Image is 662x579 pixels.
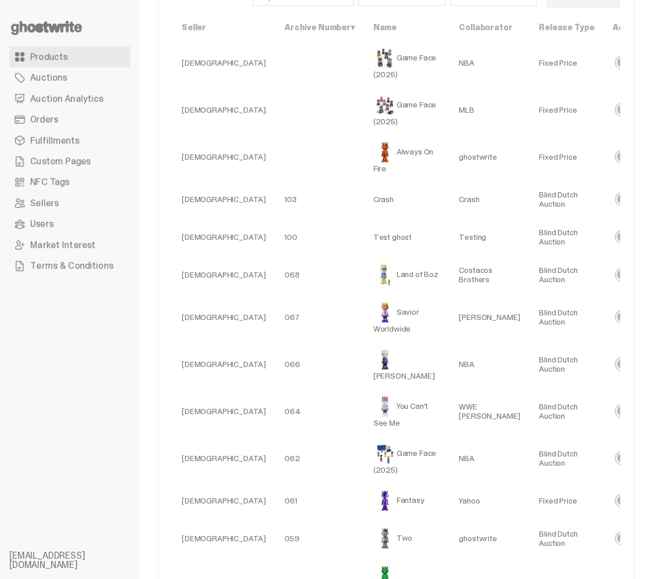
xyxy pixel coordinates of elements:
[449,218,530,256] td: Testing
[275,482,364,520] td: 061
[373,46,397,70] img: Game Face (2025)
[530,341,603,388] td: Blind Dutch Auction
[9,551,149,570] li: [EMAIL_ADDRESS][DOMAIN_NAME]
[364,294,450,341] td: Savior Worldwide
[9,214,130,235] a: Users
[364,435,450,482] td: Game Face (2025)
[9,172,130,193] a: NFC Tags
[275,520,364,558] td: 059
[449,520,530,558] td: ghostwrite
[449,16,530,39] th: Collaborator
[449,39,530,87] td: NBA
[275,256,364,294] td: 068
[275,435,364,482] td: 062
[449,341,530,388] td: NBA
[275,218,364,256] td: 100
[30,240,96,250] span: Market Interest
[373,301,397,324] img: Savior Worldwide
[172,341,275,388] td: [DEMOGRAPHIC_DATA]
[530,256,603,294] td: Blind Dutch Auction
[9,151,130,172] a: Custom Pages
[30,115,58,124] span: Orders
[364,39,450,87] td: Game Face (2025)
[172,482,275,520] td: [DEMOGRAPHIC_DATA]
[449,294,530,341] td: [PERSON_NAME]
[373,395,397,418] img: You Can't See Me
[172,256,275,294] td: [DEMOGRAPHIC_DATA]
[449,388,530,435] td: WWE [PERSON_NAME]
[172,87,275,134] td: [DEMOGRAPHIC_DATA]
[275,341,364,388] td: 066
[449,435,530,482] td: NBA
[275,294,364,341] td: 067
[449,134,530,181] td: ghostwrite
[364,134,450,181] td: Always On Fire
[9,88,130,109] a: Auction Analytics
[373,263,397,286] img: Land of Boz
[530,218,603,256] td: Blind Dutch Auction
[30,94,103,103] span: Auction Analytics
[449,181,530,218] td: Crash
[530,87,603,134] td: Fixed Price
[9,256,130,276] a: Terms & Conditions
[30,178,70,187] span: NFC Tags
[530,294,603,341] td: Blind Dutch Auction
[30,157,91,166] span: Custom Pages
[373,489,397,512] img: Fantasy
[30,220,53,229] span: Users
[373,348,397,371] img: Eminem
[530,520,603,558] td: Blind Dutch Auction
[351,22,355,33] span: ▾
[530,388,603,435] td: Blind Dutch Auction
[530,39,603,87] td: Fixed Price
[172,16,275,39] th: Seller
[30,73,67,82] span: Auctions
[9,46,130,67] a: Products
[530,482,603,520] td: Fixed Price
[172,520,275,558] td: [DEMOGRAPHIC_DATA]
[373,93,397,117] img: Game Face (2025)
[172,39,275,87] td: [DEMOGRAPHIC_DATA]
[364,181,450,218] td: Crash
[613,22,639,33] a: Active
[172,218,275,256] td: [DEMOGRAPHIC_DATA]
[449,256,530,294] td: Costacos Brothers
[9,235,130,256] a: Market Interest
[285,22,355,33] a: Archive Number▾
[364,341,450,388] td: [PERSON_NAME]
[530,435,603,482] td: Blind Dutch Auction
[449,87,530,134] td: MLB
[30,261,113,271] span: Terms & Conditions
[364,218,450,256] td: Test ghost
[364,256,450,294] td: Land of Boz
[172,294,275,341] td: [DEMOGRAPHIC_DATA]
[9,109,130,130] a: Orders
[172,388,275,435] td: [DEMOGRAPHIC_DATA]
[9,67,130,88] a: Auctions
[9,130,130,151] a: Fulfillments
[530,134,603,181] td: Fixed Price
[364,388,450,435] td: You Can't See Me
[172,435,275,482] td: [DEMOGRAPHIC_DATA]
[275,181,364,218] td: 103
[172,134,275,181] td: [DEMOGRAPHIC_DATA]
[9,193,130,214] a: Sellers
[364,482,450,520] td: Fantasy
[530,181,603,218] td: Blind Dutch Auction
[172,181,275,218] td: [DEMOGRAPHIC_DATA]
[30,52,68,62] span: Products
[373,141,397,164] img: Always On Fire
[364,87,450,134] td: Game Face (2025)
[530,16,603,39] th: Release Type
[364,16,450,39] th: Name
[30,199,59,208] span: Sellers
[364,520,450,558] td: Two
[449,482,530,520] td: Yahoo
[373,442,397,465] img: Game Face (2025)
[275,388,364,435] td: 064
[30,136,80,145] span: Fulfillments
[373,527,397,550] img: Two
